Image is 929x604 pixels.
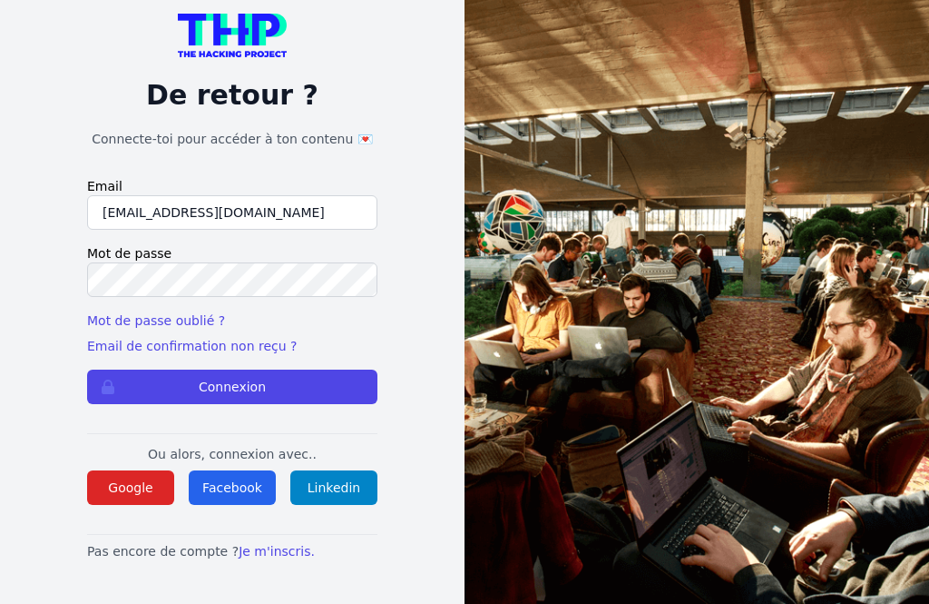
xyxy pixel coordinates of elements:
img: logo [178,14,287,57]
label: Mot de passe [87,244,377,262]
input: Email [87,195,377,230]
h1: Connecte-toi pour accéder à ton contenu 💌 [87,130,377,148]
p: De retour ? [87,79,377,112]
a: Email de confirmation non reçu ? [87,339,297,353]
label: Email [87,177,377,195]
button: Connexion [87,370,377,404]
button: Google [87,470,174,505]
p: Ou alors, connexion avec.. [87,445,377,463]
a: Mot de passe oublié ? [87,313,225,328]
button: Facebook [189,470,276,505]
p: Pas encore de compte ? [87,542,377,560]
a: Je m'inscris. [239,544,315,559]
button: Linkedin [290,470,377,505]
